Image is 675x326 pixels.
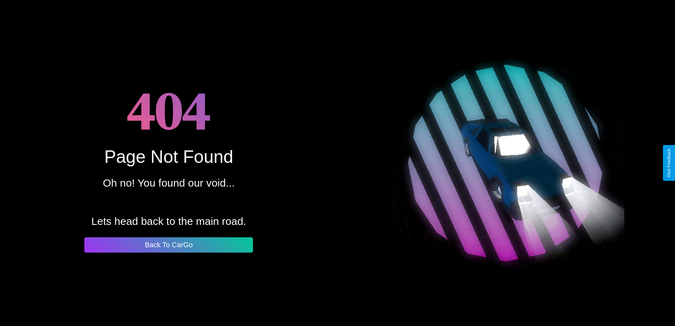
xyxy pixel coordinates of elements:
[104,147,233,167] div: Page Not Found
[91,173,246,231] p: Oh no! You found our void... Lets head back to the main road.
[127,74,211,147] h1: 404
[666,149,671,177] div: Give Feedback
[388,45,624,281] img: spinning car
[84,237,253,253] button: Back To CarGo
